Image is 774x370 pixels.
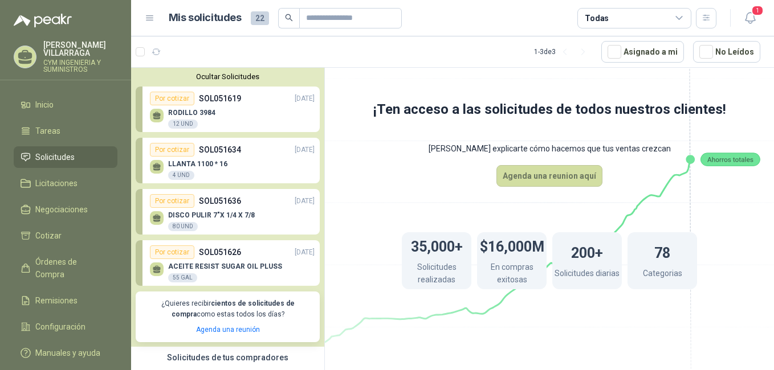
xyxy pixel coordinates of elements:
span: Cotizar [35,229,62,242]
p: CYM INGENIERIA Y SUMINISTROS [43,59,117,73]
p: [DATE] [295,247,315,258]
p: SOL051634 [199,143,241,156]
p: ACEITE RESIST SUGAR OIL PLUSS [168,262,282,270]
a: Manuales y ayuda [14,342,117,364]
div: 12 UND [168,120,198,129]
div: Por cotizar [150,92,194,105]
button: Ocultar Solicitudes [136,72,320,81]
p: [DATE] [295,196,315,207]
p: Solicitudes diarias [555,267,620,282]
h1: $16,000M [480,233,544,258]
p: LLANTA 1100 * 16 [168,160,227,168]
a: Solicitudes [14,146,117,168]
p: ¿Quieres recibir como estas todos los días? [142,298,313,320]
h1: 200+ [571,239,603,264]
div: 4 UND [168,171,194,180]
span: Manuales y ayuda [35,347,100,359]
button: 1 [740,8,760,28]
a: Órdenes de Compra [14,251,117,285]
div: Todas [585,12,609,24]
span: search [285,14,293,22]
a: Licitaciones [14,172,117,194]
span: Tareas [35,125,60,137]
a: Agenda una reunión [196,326,260,334]
p: Solicitudes realizadas [402,261,471,289]
img: Logo peakr [14,14,72,27]
p: SOL051626 [199,246,241,258]
span: Solicitudes [35,151,75,163]
p: [DATE] [295,145,315,155]
div: 80 UND [168,222,198,231]
span: Configuración [35,320,85,333]
p: SOL051619 [199,92,241,105]
span: 22 [251,11,269,25]
b: cientos de solicitudes de compra [172,299,295,318]
div: Ocultar SolicitudesPor cotizarSOL051619[DATE] RODILLO 398412 UNDPor cotizarSOL051634[DATE] LLANTA... [131,68,324,347]
a: Cotizar [14,225,117,246]
button: Agenda una reunion aquí [496,165,602,187]
p: [DATE] [295,93,315,104]
h1: Mis solicitudes [169,10,242,26]
p: SOL051636 [199,195,241,207]
p: DISCO PULIR 7"X 1/4 X 7/8 [168,211,255,219]
a: Configuración [14,316,117,338]
span: Negociaciones [35,203,88,216]
div: Por cotizar [150,143,194,157]
div: 1 - 3 de 3 [534,43,592,61]
a: Por cotizarSOL051634[DATE] LLANTA 1100 * 164 UND [136,138,320,183]
a: Tareas [14,120,117,142]
div: 55 GAL [168,273,197,282]
a: Inicio [14,94,117,116]
p: RODILLO 3984 [168,109,215,117]
span: Inicio [35,98,54,111]
span: Órdenes de Compra [35,256,107,281]
p: En compras exitosas [477,261,547,289]
span: 1 [751,5,764,16]
a: Negociaciones [14,199,117,220]
button: Asignado a mi [601,41,684,63]
a: Por cotizarSOL051636[DATE] DISCO PULIR 7"X 1/4 X 7/880 UND [136,189,320,235]
div: Solicitudes de tus compradores [131,347,324,368]
h1: 35,000+ [411,233,463,258]
button: No Leídos [693,41,760,63]
h1: 78 [654,239,670,264]
span: Remisiones [35,294,78,307]
a: Por cotizarSOL051626[DATE] ACEITE RESIST SUGAR OIL PLUSS55 GAL [136,240,320,286]
a: Por cotizarSOL051619[DATE] RODILLO 398412 UND [136,87,320,132]
div: Por cotizar [150,245,194,259]
p: [PERSON_NAME] VILLARRAGA [43,41,117,57]
a: Remisiones [14,290,117,311]
div: Por cotizar [150,194,194,208]
p: Categorias [643,267,682,282]
span: Licitaciones [35,177,78,190]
